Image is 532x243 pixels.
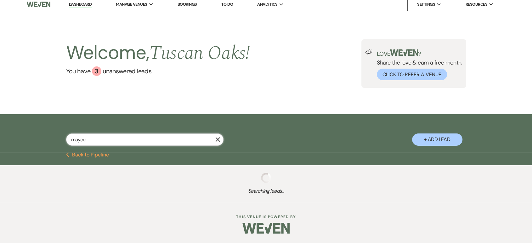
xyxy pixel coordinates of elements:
p: Love ? [377,49,462,57]
img: Weven Logo [242,217,290,239]
div: 3 [92,66,101,76]
button: Back to Pipeline [66,152,109,157]
span: Analytics [257,1,277,8]
h2: Welcome, [66,39,250,66]
input: Search by name, event date, email address or phone number [66,133,224,146]
div: Share the love & earn a free month. [373,49,462,80]
a: To Do [221,2,233,7]
button: + Add Lead [412,133,462,146]
a: You have 3 unanswered leads. [66,66,250,76]
span: Resources [465,1,487,8]
span: Settings [417,1,435,8]
a: Dashboard [69,2,92,8]
img: loading spinner [261,173,271,183]
span: Manage Venues [116,1,147,8]
button: Click to Refer a Venue [377,69,447,80]
img: weven-logo-green.svg [390,49,418,56]
span: Searching leads... [27,187,506,195]
span: Tuscan Oaks ! [149,39,250,68]
img: loud-speaker-illustration.svg [365,49,373,54]
a: Bookings [178,2,197,7]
